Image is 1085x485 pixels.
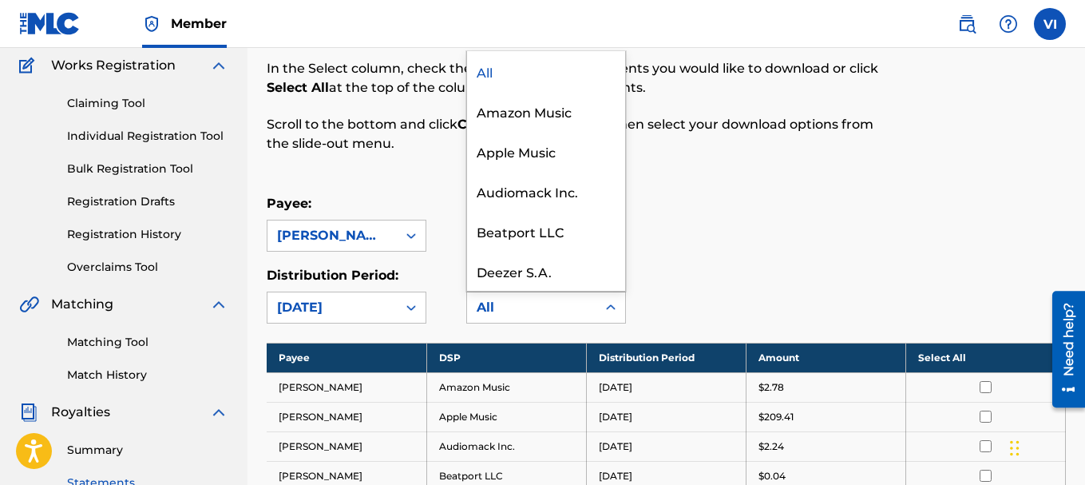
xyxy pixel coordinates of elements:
[746,343,905,372] th: Amount
[142,14,161,34] img: Top Rightsholder
[67,128,228,145] a: Individual Registration Tool
[19,56,40,75] img: Works Registration
[267,80,329,95] strong: Select All
[267,115,882,153] p: Scroll to the bottom and click , then select your download options from the slide-out menu.
[267,372,426,402] td: [PERSON_NAME]
[67,193,228,210] a: Registration Drafts
[586,402,746,431] td: [DATE]
[758,469,786,483] p: $0.04
[51,403,110,422] span: Royalties
[67,226,228,243] a: Registration History
[426,372,586,402] td: Amazon Music
[426,343,586,372] th: DSP
[67,442,228,459] a: Summary
[999,14,1018,34] img: help
[277,298,387,317] div: [DATE]
[905,343,1065,372] th: Select All
[758,380,784,395] p: $2.78
[67,161,228,177] a: Bulk Registration Tool
[586,343,746,372] th: Distribution Period
[457,117,607,132] strong: Continue to download
[51,295,113,314] span: Matching
[67,259,228,276] a: Overclaims Tool
[67,95,228,112] a: Claiming Tool
[477,298,587,317] div: All
[758,410,794,424] p: $209.41
[209,56,228,75] img: expand
[171,14,227,33] span: Member
[467,91,625,131] div: Amazon Music
[992,8,1024,40] div: Help
[67,334,228,351] a: Matching Tool
[267,196,311,211] label: Payee:
[467,211,625,251] div: Beatport LLC
[467,171,625,211] div: Audiomack Inc.
[267,59,882,97] p: In the Select column, check the box(es) for any statements you would like to download or click at...
[426,431,586,461] td: Audiomack Inc.
[586,431,746,461] td: [DATE]
[67,367,228,384] a: Match History
[957,14,976,34] img: search
[467,251,625,291] div: Deezer S.A.
[51,56,176,75] span: Works Registration
[1034,8,1066,40] div: User Menu
[426,402,586,431] td: Apple Music
[586,372,746,402] td: [DATE]
[209,295,228,314] img: expand
[267,343,426,372] th: Payee
[209,403,228,422] img: expand
[467,131,625,171] div: Apple Music
[1010,424,1020,472] div: Drag
[19,295,39,314] img: Matching
[267,431,426,461] td: [PERSON_NAME]
[951,8,983,40] a: Public Search
[467,51,625,91] div: All
[1040,284,1085,413] iframe: Resource Center
[277,226,387,245] div: [PERSON_NAME]
[758,439,784,454] p: $2.24
[1005,408,1085,485] iframe: Chat Widget
[267,402,426,431] td: [PERSON_NAME]
[19,403,38,422] img: Royalties
[19,12,81,35] img: MLC Logo
[267,268,398,283] label: Distribution Period:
